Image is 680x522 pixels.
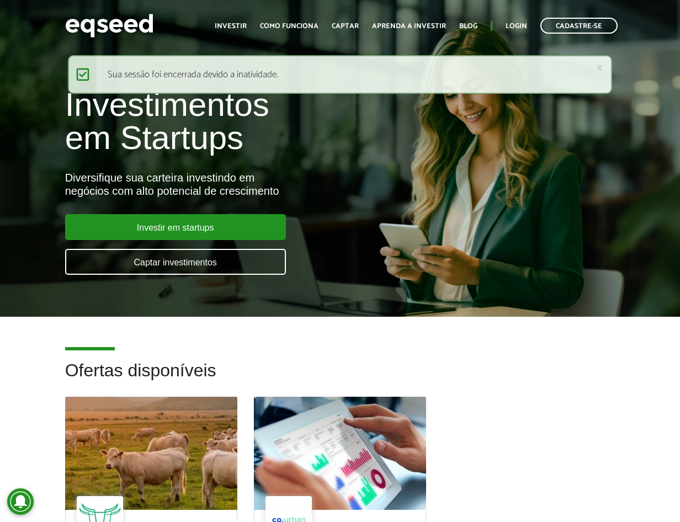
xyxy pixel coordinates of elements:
h2: Ofertas disponíveis [65,361,615,397]
div: Diversifique sua carteira investindo em negócios com alto potencial de crescimento [65,171,389,198]
h1: Investimentos em Startups [65,88,389,155]
img: EqSeed [65,11,153,40]
a: Investir [215,23,247,30]
a: Captar [332,23,359,30]
a: Cadastre-se [540,18,618,34]
div: Sua sessão foi encerrada devido a inatividade. [68,55,612,94]
a: Investir em startups [65,214,286,240]
a: × [596,62,603,73]
a: Blog [459,23,477,30]
a: Aprenda a investir [372,23,446,30]
a: Captar investimentos [65,249,286,275]
a: Como funciona [260,23,318,30]
a: Login [506,23,527,30]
